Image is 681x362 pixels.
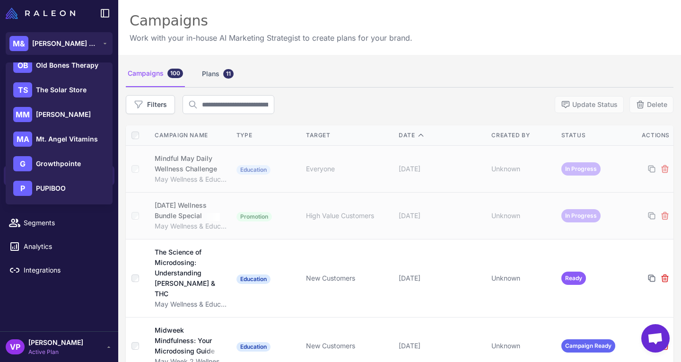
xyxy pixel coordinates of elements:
div: 100 [167,69,183,78]
p: Work with your in-house AI Marketing Strategist to create plans for your brand. [130,32,412,44]
div: Type [236,131,298,140]
div: Campaigns [130,11,412,30]
span: Education [236,165,271,175]
div: Date [399,131,484,140]
span: Promotion [236,212,272,221]
div: Unknown [491,211,553,221]
span: [PERSON_NAME] & [PERSON_NAME] [32,38,98,49]
div: TS [13,82,32,97]
div: [DATE] Wellness Bundle Special [155,200,220,221]
div: P [13,181,32,196]
span: Education [236,342,271,352]
span: Ready [561,272,586,285]
div: Plans [200,61,236,87]
div: [DATE] [399,164,484,174]
span: Segments [24,218,107,228]
div: The Science of Microdosing: Understanding [PERSON_NAME] & THC [155,247,223,299]
span: Education [236,274,271,284]
span: [PERSON_NAME] [36,109,91,120]
div: MM [13,107,32,122]
div: Campaign Name [155,131,227,140]
span: Campaign Ready [561,339,615,353]
div: Midweek Mindfulness: Your Microdosing Guide [155,325,222,356]
span: [PERSON_NAME] [28,337,83,348]
span: In Progress [561,162,601,176]
span: PUPIBOO [36,183,66,194]
div: New Customers [306,341,391,351]
a: Brief Design [4,142,114,162]
span: Integrations [24,265,107,275]
div: M& [9,36,28,51]
div: May Wellness & Education Series [155,221,227,231]
div: Unknown [491,341,553,351]
a: Campaigns [4,166,114,185]
div: Unknown [491,273,553,283]
div: 11 [223,69,234,79]
button: Update Status [555,96,624,113]
button: Filters [126,95,175,114]
div: [DATE] [399,341,484,351]
a: Analytics [4,237,114,256]
div: G [13,156,32,171]
div: Target [306,131,391,140]
div: May Wellness & Education Series [155,299,227,309]
a: Calendar [4,189,114,209]
div: Status [561,131,623,140]
span: Mt. Angel Vitamins [36,134,98,144]
span: Analytics [24,241,107,252]
div: Campaigns [126,61,185,87]
div: [DATE] [399,211,484,221]
div: Open chat [641,324,670,353]
div: [DATE] [399,273,484,283]
div: MA [13,132,32,147]
button: M&[PERSON_NAME] & [PERSON_NAME] [6,32,113,55]
span: In Progress [561,209,601,222]
div: May Wellness & Education Series [155,174,227,185]
span: Active Plan [28,348,83,356]
a: Raleon Logo [6,8,79,19]
div: Created By [491,131,553,140]
a: Integrations [4,260,114,280]
a: Chats [4,95,114,115]
div: Everyone [306,164,391,174]
th: Actions [627,125,673,146]
a: Knowledge [4,118,114,138]
div: VP [6,339,25,354]
div: Unknown [491,164,553,174]
a: Segments [4,213,114,233]
button: Delete [629,96,673,113]
img: Raleon Logo [6,8,75,19]
span: Growthpointe [36,159,81,169]
div: Mindful May Daily Wellness Challenge [155,153,221,174]
div: OB [13,58,32,73]
span: Old Bones Therapy [36,60,98,71]
div: High Value Customers [306,211,391,221]
div: New Customers [306,273,391,283]
span: The Solar Store [36,85,87,95]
